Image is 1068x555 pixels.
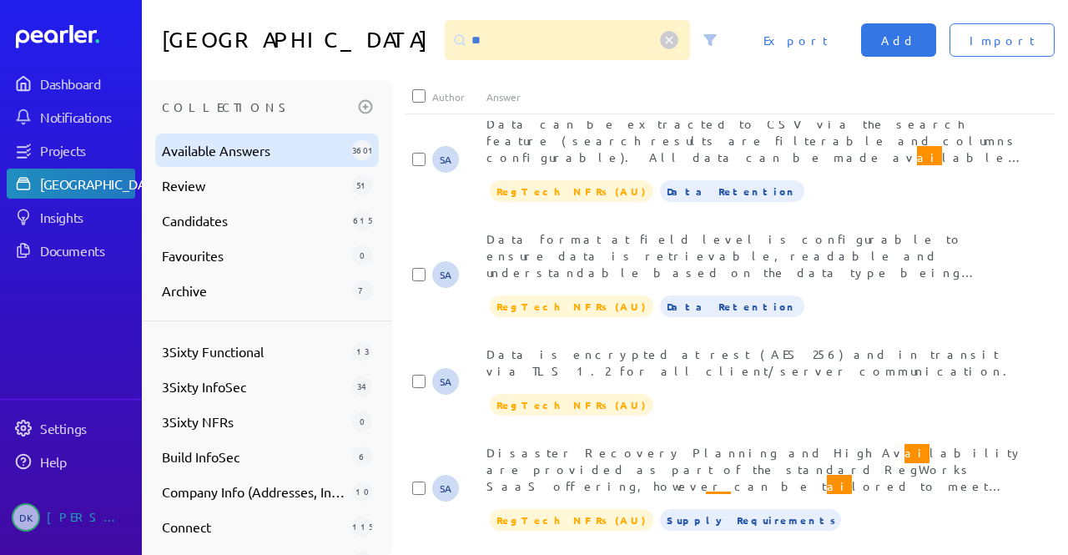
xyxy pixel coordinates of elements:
[950,23,1055,57] button: Import
[162,20,438,60] h1: [GEOGRAPHIC_DATA]
[7,497,135,538] a: DK[PERSON_NAME]
[827,475,852,497] span: ai
[40,175,164,192] div: [GEOGRAPHIC_DATA]
[432,261,459,288] span: Steve Ackermann
[40,142,133,159] div: Projects
[352,482,372,502] div: 10
[486,231,977,296] span: Data format at field level is configurable to ensure data is retrievable, readable and understand...
[970,32,1035,48] span: Import
[352,175,372,195] div: 51
[660,509,841,531] span: Supply Requirements
[162,376,345,396] span: 3Sixty InfoSec
[162,140,345,160] span: Available Answers
[490,509,653,531] span: RegTech NFRs (AU)
[162,411,345,431] span: 3Sixty NFRs
[162,280,345,300] span: Archive
[352,376,372,396] div: 34
[40,108,133,125] div: Notifications
[7,169,135,199] a: [GEOGRAPHIC_DATA]
[763,32,828,48] span: Export
[490,180,653,202] span: RegTech NFRs (AU)
[162,482,345,502] span: Company Info (Addresses, Insurance, etc)
[490,295,653,317] span: RegTech NFRs (AU)
[660,295,804,317] span: Data Retention
[40,420,133,436] div: Settings
[352,447,372,467] div: 6
[486,90,1027,103] div: Answer
[904,441,929,463] span: ai
[162,93,352,120] h3: Collections
[7,447,135,477] a: Help
[7,235,135,265] a: Documents
[40,75,133,92] div: Dashboard
[432,475,459,502] span: Steve Ackermann
[917,146,942,168] span: ai
[162,447,345,467] span: Build InfoSec
[486,346,1017,378] span: Data is encrypted at rest (AES 256) and in transit via TLS 1.2 for all client/server communication.
[40,209,133,225] div: Insights
[162,175,345,195] span: Review
[16,25,135,48] a: Dashboard
[7,413,135,443] a: Settings
[162,210,345,230] span: Candidates
[12,503,40,532] span: Dan Kilgallon
[352,140,372,160] div: 3601
[881,32,916,48] span: Add
[352,411,372,431] div: 0
[162,517,345,537] span: Connect
[40,242,133,259] div: Documents
[40,453,133,470] div: Help
[7,68,135,98] a: Dashboard
[432,146,459,173] span: Steve Ackermann
[162,341,345,361] span: 3Sixty Functional
[432,368,459,395] span: Steve Ackermann
[352,210,372,230] div: 615
[352,517,372,537] div: 115
[7,202,135,232] a: Insights
[352,245,372,265] div: 0
[706,492,731,513] span: ai
[861,23,936,57] button: Add
[490,394,653,416] span: RegTech NFRs (AU)
[7,102,135,132] a: Notifications
[660,180,804,202] span: Data Retention
[743,23,848,57] button: Export
[352,341,372,361] div: 13
[432,90,486,103] div: Author
[352,280,372,300] div: 7
[7,135,135,165] a: Projects
[47,503,130,532] div: [PERSON_NAME]
[162,245,345,265] span: Favourites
